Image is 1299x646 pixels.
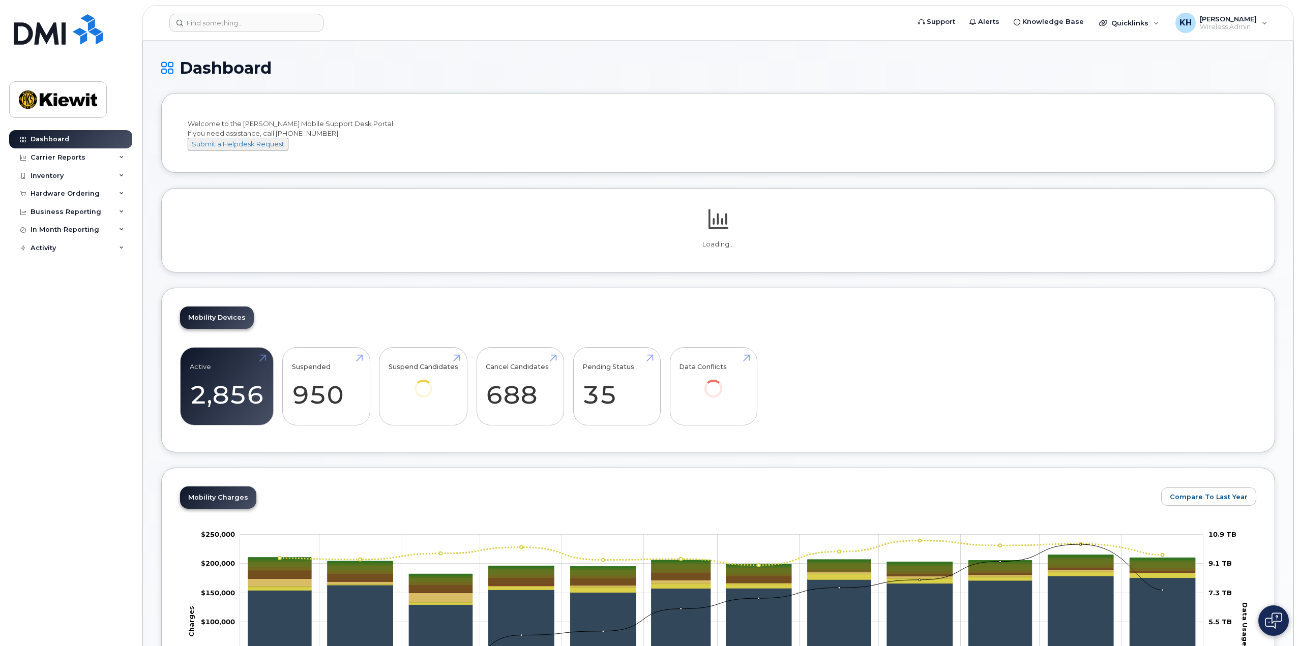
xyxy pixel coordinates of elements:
[180,240,1256,249] p: Loading...
[188,119,1249,150] div: Welcome to the [PERSON_NAME] Mobile Support Desk Portal If you need assistance, call [PHONE_NUMBER].
[1208,530,1236,538] tspan: 10.9 TB
[1208,618,1232,626] tspan: 5.5 TB
[1161,487,1256,506] button: Compare To Last Year
[292,353,361,420] a: Suspended 950
[679,353,748,411] a: Data Conflicts
[248,572,1195,605] g: Roaming
[201,559,235,567] g: $0
[389,353,458,411] a: Suspend Candidates
[201,530,235,538] g: $0
[180,306,254,329] a: Mobility Devices
[248,571,1195,602] g: Data
[190,353,264,420] a: Active 2,856
[248,570,1195,602] g: Cancellation
[582,353,651,420] a: Pending Status 35
[201,559,235,567] tspan: $200,000
[1208,559,1232,567] tspan: 9.1 TB
[201,618,235,626] g: $0
[201,589,235,597] g: $0
[180,486,256,509] a: Mobility Charges
[201,589,235,597] tspan: $150,000
[1208,589,1232,597] tspan: 7.3 TB
[161,59,1275,77] h1: Dashboard
[188,138,288,150] button: Submit a Helpdesk Request
[1265,612,1282,629] img: Open chat
[1170,492,1248,502] span: Compare To Last Year
[188,140,288,148] a: Submit a Helpdesk Request
[201,618,235,626] tspan: $100,000
[486,353,554,420] a: Cancel Candidates 688
[1241,602,1249,646] tspan: Data Usage
[187,606,195,637] tspan: Charges
[201,530,235,538] tspan: $250,000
